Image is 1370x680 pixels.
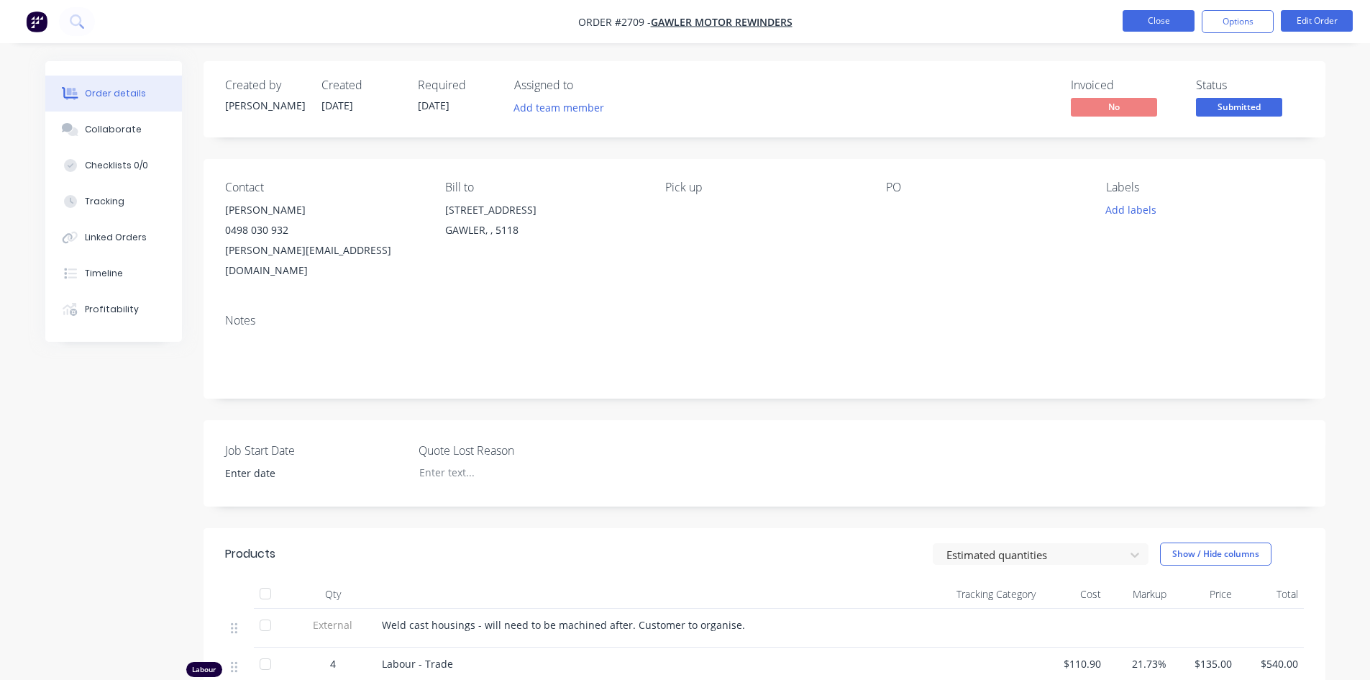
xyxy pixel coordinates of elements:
span: Order #2709 - [578,15,651,29]
span: 21.73% [1113,656,1166,671]
span: $135.00 [1178,656,1232,671]
span: Weld cast housings - will need to be machined after. Customer to organise. [382,618,745,632]
span: 4 [330,656,336,671]
span: [DATE] [321,99,353,112]
span: $110.90 [1047,656,1101,671]
input: Enter date [215,463,394,484]
div: Invoiced [1071,78,1179,92]
span: External [296,617,370,633]
a: Gawler Motor Rewinders [651,15,793,29]
span: Submitted [1196,98,1282,116]
span: $540.00 [1243,656,1297,671]
div: [PERSON_NAME][EMAIL_ADDRESS][DOMAIN_NAME] [225,240,422,281]
div: Cost [1041,580,1107,609]
button: Profitability [45,291,182,327]
div: Collaborate [85,123,142,136]
div: PO [886,181,1083,194]
button: Edit Order [1281,10,1353,32]
button: Linked Orders [45,219,182,255]
div: Created by [225,78,304,92]
div: Total [1238,580,1303,609]
div: Linked Orders [85,231,147,244]
button: Collaborate [45,112,182,148]
div: Status [1196,78,1304,92]
div: Bill to [445,181,642,194]
div: Tracking [85,195,124,208]
div: [PERSON_NAME] [225,200,422,220]
button: Timeline [45,255,182,291]
button: Options [1202,10,1274,33]
div: Order details [85,87,146,100]
label: Job Start Date [225,442,405,459]
span: No [1071,98,1157,116]
button: Add labels [1098,200,1164,219]
button: Close [1123,10,1195,32]
div: [PERSON_NAME] [225,98,304,113]
button: Submitted [1196,98,1282,119]
div: Price [1172,580,1238,609]
div: Created [321,78,401,92]
div: 0498 030 932 [225,220,422,240]
div: Qty [290,580,376,609]
div: Profitability [85,303,139,316]
div: Assigned to [514,78,658,92]
div: Contact [225,181,422,194]
div: [PERSON_NAME]0498 030 932[PERSON_NAME][EMAIL_ADDRESS][DOMAIN_NAME] [225,200,422,281]
div: [STREET_ADDRESS]GAWLER, , 5118 [445,200,642,246]
div: Pick up [665,181,862,194]
span: Labour - Trade [382,657,453,671]
div: [STREET_ADDRESS] [445,200,642,220]
button: Add team member [514,98,612,117]
div: GAWLER, , 5118 [445,220,642,240]
button: Show / Hide columns [1160,543,1271,566]
div: Tracking Category [880,580,1041,609]
button: Tracking [45,183,182,219]
label: Quote Lost Reason [419,442,598,459]
button: Order details [45,76,182,112]
div: Checklists 0/0 [85,159,148,172]
div: Labels [1106,181,1303,194]
div: Notes [225,314,1304,327]
div: Markup [1107,580,1172,609]
button: Checklists 0/0 [45,148,182,183]
span: [DATE] [418,99,449,112]
div: Products [225,545,275,563]
img: Factory [26,11,47,32]
div: Required [418,78,497,92]
button: Add team member [506,98,611,117]
div: Labour [186,662,222,677]
div: Timeline [85,267,123,280]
